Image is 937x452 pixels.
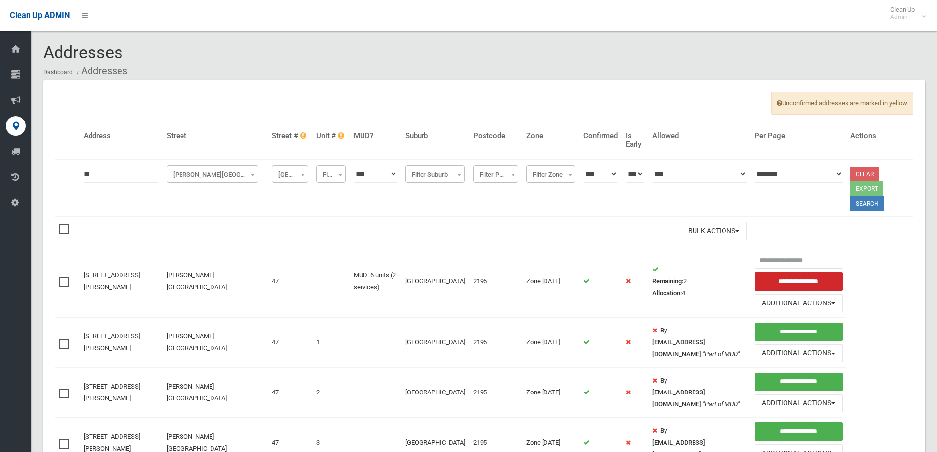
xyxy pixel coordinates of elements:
span: Filter Street # [272,165,308,183]
button: Additional Actions [755,344,843,362]
td: [GEOGRAPHIC_DATA] [401,245,469,318]
span: Filter Unit # [316,165,346,183]
span: Filter Suburb [405,165,465,183]
td: [GEOGRAPHIC_DATA] [401,318,469,368]
td: Zone [DATE] [522,318,579,368]
button: Search [850,196,884,211]
span: Hillard Street (WILEY PARK) [169,168,256,181]
button: Export [850,181,883,196]
strong: Allocation: [652,289,682,297]
h4: Confirmed [583,132,618,140]
a: [STREET_ADDRESS][PERSON_NAME] [84,383,140,402]
span: Clean Up [885,6,925,21]
button: Additional Actions [755,394,843,413]
span: Hillard Street (WILEY PARK) [167,165,258,183]
td: : [648,318,751,368]
strong: By [EMAIL_ADDRESS][DOMAIN_NAME] [652,327,705,358]
a: [STREET_ADDRESS][PERSON_NAME] [84,271,140,291]
button: Additional Actions [755,294,843,312]
h4: Suburb [405,132,465,140]
h4: Actions [850,132,909,140]
a: Clear [850,167,879,181]
h4: Zone [526,132,575,140]
span: Filter Street # [274,168,306,181]
span: Filter Zone [529,168,573,181]
h4: Unit # [316,132,346,140]
td: [PERSON_NAME][GEOGRAPHIC_DATA] [163,318,268,368]
h4: Street [167,132,264,140]
td: Zone [DATE] [522,245,579,318]
em: "Part of MUD" [703,350,740,358]
td: 2 4 [648,245,751,318]
strong: By [EMAIL_ADDRESS][DOMAIN_NAME] [652,377,705,408]
td: [PERSON_NAME][GEOGRAPHIC_DATA] [163,367,268,418]
h4: Address [84,132,159,140]
td: 2195 [469,245,522,318]
a: Dashboard [43,69,73,76]
td: 47 [268,367,312,418]
td: 2195 [469,367,522,418]
small: Admin [890,13,915,21]
button: Bulk Actions [681,222,747,240]
span: Unconfirmed addresses are marked in yellow. [771,92,913,115]
td: [GEOGRAPHIC_DATA] [401,367,469,418]
a: [STREET_ADDRESS][PERSON_NAME] [84,332,140,352]
td: [PERSON_NAME][GEOGRAPHIC_DATA] [163,245,268,318]
a: [STREET_ADDRESS][PERSON_NAME] [84,433,140,452]
h4: Per Page [755,132,843,140]
span: Filter Zone [526,165,575,183]
h4: Postcode [473,132,518,140]
span: Clean Up ADMIN [10,11,70,20]
span: Filter Postcode [476,168,516,181]
h4: MUD? [354,132,397,140]
td: 1 [312,318,350,368]
h4: Is Early [626,132,644,148]
td: 47 [268,318,312,368]
td: Zone [DATE] [522,367,579,418]
span: Filter Unit # [319,168,343,181]
span: Filter Suburb [408,168,463,181]
td: 2 [312,367,350,418]
li: Addresses [74,62,127,80]
span: Filter Postcode [473,165,518,183]
strong: Remaining: [652,277,683,285]
td: 2195 [469,318,522,368]
td: : [648,367,751,418]
h4: Allowed [652,132,747,140]
td: MUD: 6 units (2 services) [350,245,401,318]
span: Addresses [43,42,123,62]
td: 47 [268,245,312,318]
h4: Street # [272,132,308,140]
em: "Part of MUD" [703,400,740,408]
